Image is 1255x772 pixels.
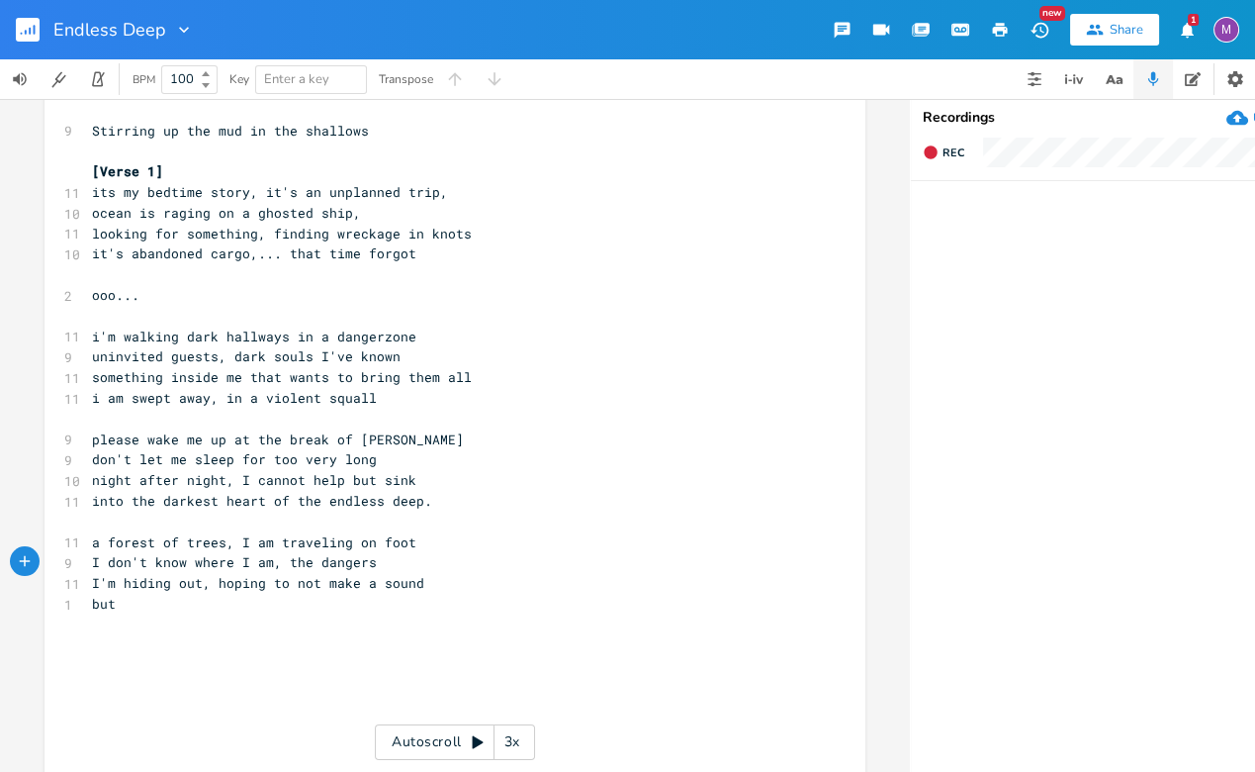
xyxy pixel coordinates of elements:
[1213,7,1239,52] button: M
[92,347,401,365] span: uninvited guests, dark souls I've known
[92,431,464,448] span: please wake me up at the break of [PERSON_NAME]
[92,492,432,510] span: into the darkest heart of the endless deep.
[92,122,369,140] span: Stirring up the mud in the shallows
[915,137,972,168] button: Rec
[375,724,535,760] div: Autoscroll
[92,574,424,592] span: I'm hiding out, hoping to not make a sound
[92,450,377,468] span: don't let me sleep for too very long
[1020,12,1059,48] button: New
[1110,21,1143,39] div: Share
[1167,12,1207,48] button: 1
[92,389,377,407] span: i am swept away, in a violent squall
[229,73,249,85] div: Key
[92,162,163,180] span: [Verse 1]
[264,70,329,88] span: Enter a key
[92,225,472,242] span: looking for something, finding wreckage in knots
[92,595,116,613] span: but
[1188,14,1199,26] div: 1
[133,74,155,85] div: BPM
[1070,14,1159,46] button: Share
[92,553,377,571] span: I don't know where I am, the dangers
[92,471,416,489] span: night after night, I cannot help but sink
[1213,17,1239,43] div: melindameshad
[942,145,964,160] span: Rec
[92,533,416,551] span: a forest of trees, I am traveling on foot
[379,73,433,85] div: Transpose
[494,724,530,760] div: 3x
[92,286,139,304] span: ooo...
[92,183,448,201] span: its my bedtime story, it's an unplanned trip,
[53,21,166,39] span: Endless Deep
[92,244,416,262] span: it's abandoned cargo,... that time forgot
[1039,6,1065,21] div: New
[92,368,472,386] span: something inside me that wants to bring them all
[92,328,416,345] span: i'm walking dark hallways in a dangerzone
[92,204,361,222] span: ocean is raging on a ghosted ship,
